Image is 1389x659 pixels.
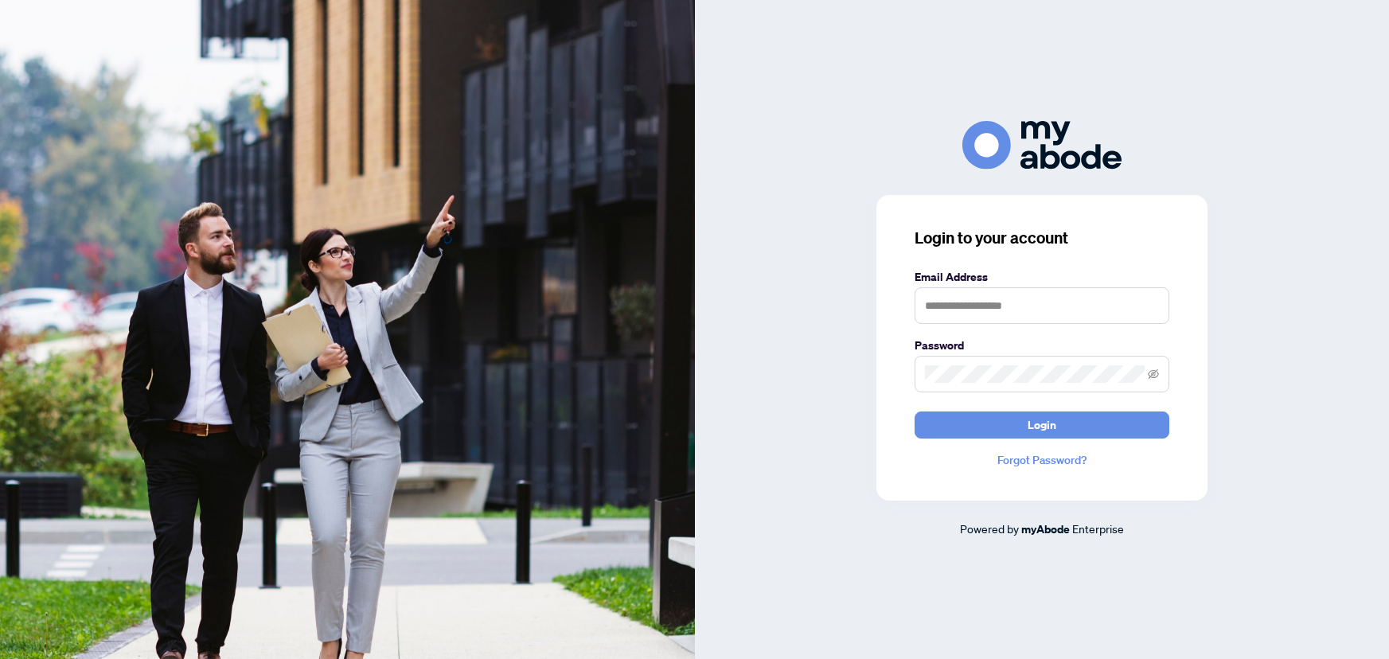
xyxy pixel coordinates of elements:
button: Login [915,411,1169,439]
span: Login [1028,412,1056,438]
span: eye-invisible [1148,368,1159,380]
a: Forgot Password? [915,451,1169,469]
img: ma-logo [962,121,1122,170]
label: Email Address [915,268,1169,286]
h3: Login to your account [915,227,1169,249]
a: myAbode [1021,521,1070,538]
label: Password [915,337,1169,354]
span: Enterprise [1072,521,1124,536]
span: Powered by [960,521,1019,536]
